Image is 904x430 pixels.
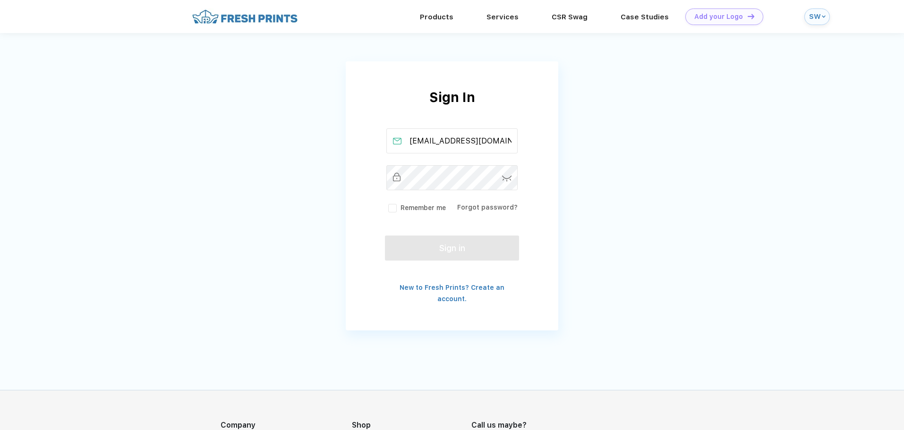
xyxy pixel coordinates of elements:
[189,8,300,25] img: fo%20logo%202.webp
[457,203,518,211] a: Forgot password?
[346,87,558,128] div: Sign In
[385,236,519,261] button: Sign in
[809,13,819,21] div: SW
[400,284,504,303] a: New to Fresh Prints? Create an account.
[502,176,512,182] img: password-icon.svg
[386,128,518,153] input: Email
[393,138,401,144] img: email_active.svg
[386,203,446,213] label: Remember me
[486,13,519,21] a: Services
[420,13,453,21] a: Products
[552,13,588,21] a: CSR Swag
[822,15,826,18] img: arrow_down_blue.svg
[393,173,401,181] img: password_inactive.svg
[694,13,743,21] div: Add your Logo
[748,14,754,19] img: DT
